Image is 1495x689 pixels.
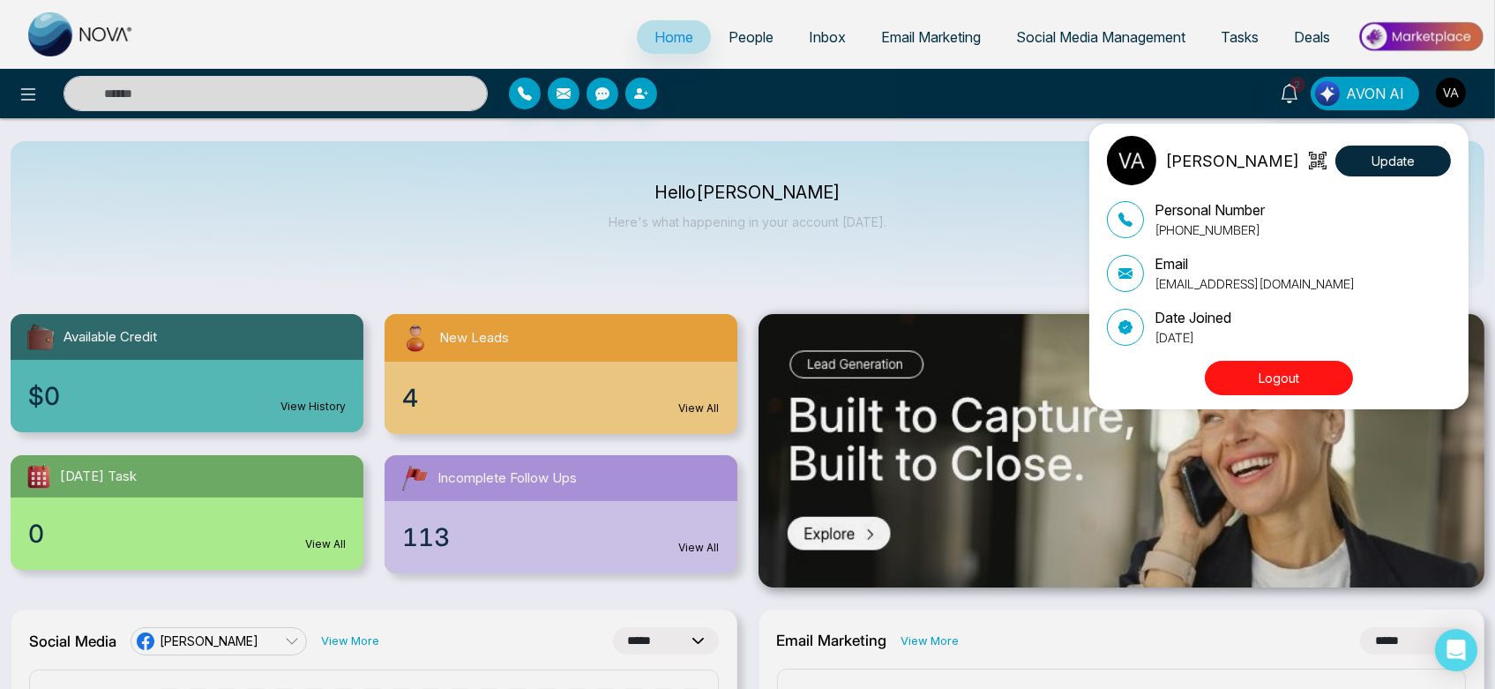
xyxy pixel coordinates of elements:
[1155,221,1265,239] p: [PHONE_NUMBER]
[1155,307,1231,328] p: Date Joined
[1205,361,1353,395] button: Logout
[1165,149,1299,173] p: [PERSON_NAME]
[1155,274,1355,293] p: [EMAIL_ADDRESS][DOMAIN_NAME]
[1335,146,1451,176] button: Update
[1435,629,1477,671] div: Open Intercom Messenger
[1155,328,1231,347] p: [DATE]
[1155,199,1265,221] p: Personal Number
[1155,253,1355,274] p: Email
